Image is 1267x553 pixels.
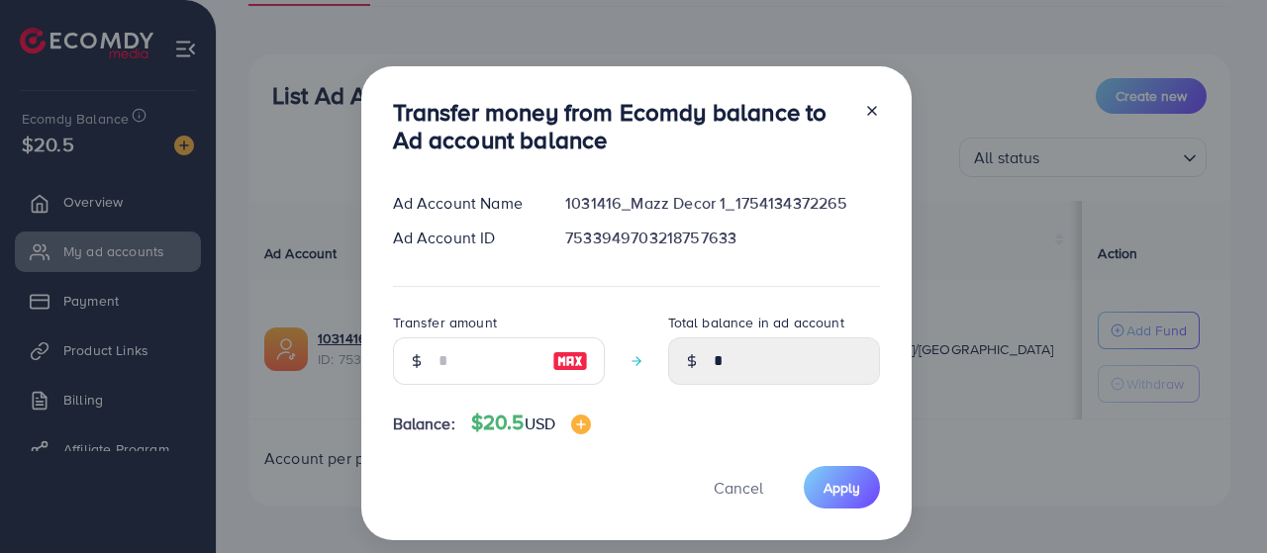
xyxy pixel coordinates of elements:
h3: Transfer money from Ecomdy balance to Ad account balance [393,98,848,155]
div: 1031416_Mazz Decor 1_1754134372265 [549,192,895,215]
span: Cancel [714,477,763,499]
label: Total balance in ad account [668,313,844,332]
button: Apply [804,466,880,508]
span: Balance: [393,413,455,435]
div: 7533949703218757633 [549,227,895,249]
img: image [552,349,588,373]
button: Cancel [689,466,788,508]
h4: $20.5 [471,411,591,435]
span: Apply [824,478,860,498]
iframe: Chat [1183,464,1252,538]
div: Ad Account ID [377,227,550,249]
span: USD [525,413,555,434]
img: image [571,415,591,434]
label: Transfer amount [393,313,497,332]
div: Ad Account Name [377,192,550,215]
